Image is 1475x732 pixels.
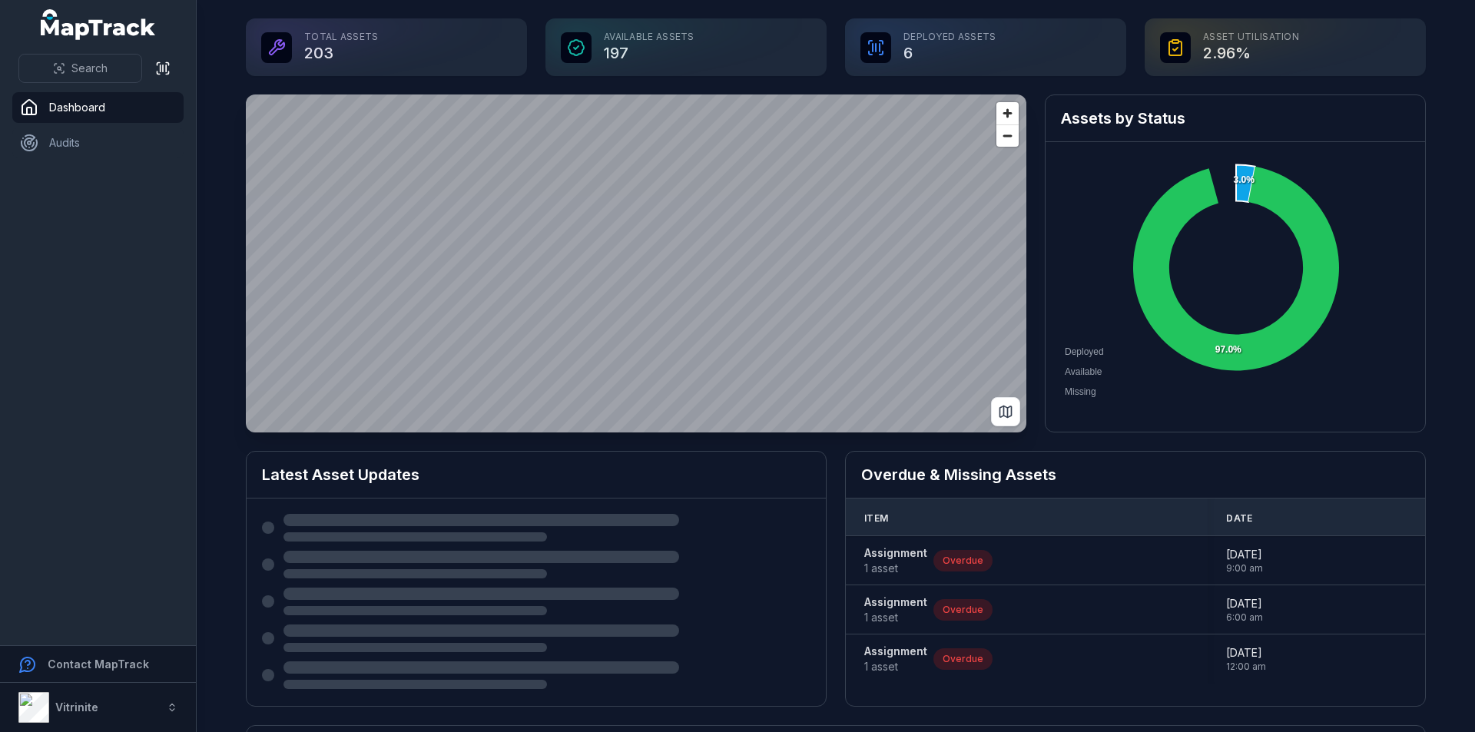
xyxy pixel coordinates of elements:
time: 18/09/2025, 12:00:00 am [1226,645,1266,673]
div: Overdue [933,599,993,621]
a: Audits [12,128,184,158]
button: Zoom in [996,102,1019,124]
a: Assignment1 asset [864,545,927,576]
div: Overdue [933,648,993,670]
span: 9:00 am [1226,562,1263,575]
button: Zoom out [996,124,1019,147]
time: 12/09/2025, 6:00:00 am [1226,596,1263,624]
h2: Assets by Status [1061,108,1410,129]
span: [DATE] [1226,645,1266,661]
span: Available [1065,366,1102,377]
button: Search [18,54,142,83]
a: MapTrack [41,9,156,40]
span: 1 asset [864,610,927,625]
span: 1 asset [864,561,927,576]
strong: Assignment [864,644,927,659]
span: [DATE] [1226,547,1263,562]
canvas: Map [246,94,1026,432]
div: Overdue [933,550,993,571]
button: Switch to Map View [991,397,1020,426]
a: Assignment1 asset [864,595,927,625]
h2: Overdue & Missing Assets [861,464,1410,485]
span: 6:00 am [1226,611,1263,624]
span: Search [71,61,108,76]
span: 1 asset [864,659,927,674]
h2: Latest Asset Updates [262,464,810,485]
strong: Contact MapTrack [48,657,149,671]
a: Dashboard [12,92,184,123]
span: Item [864,512,888,525]
a: Assignment1 asset [864,644,927,674]
strong: Vitrinite [55,701,98,714]
time: 14/07/2025, 9:00:00 am [1226,547,1263,575]
strong: Assignment [864,595,927,610]
span: 12:00 am [1226,661,1266,673]
span: Deployed [1065,346,1104,357]
span: [DATE] [1226,596,1263,611]
strong: Assignment [864,545,927,561]
span: Date [1226,512,1252,525]
span: Missing [1065,386,1096,397]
